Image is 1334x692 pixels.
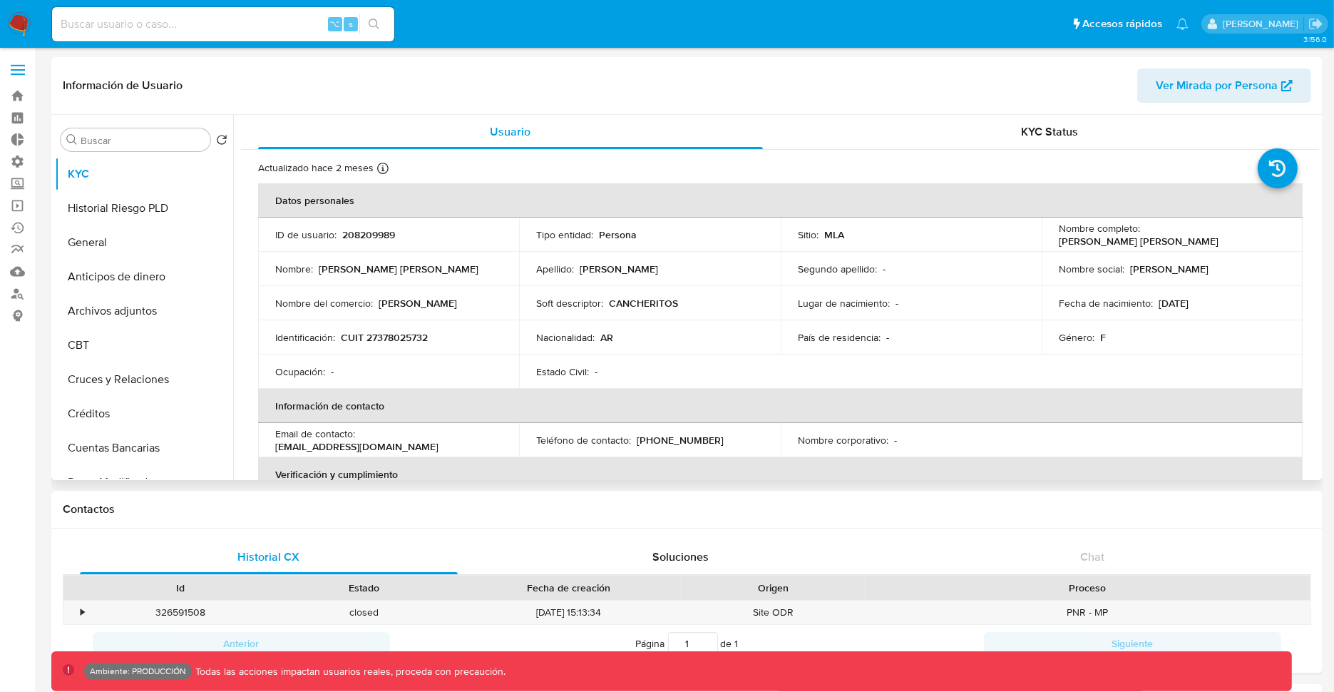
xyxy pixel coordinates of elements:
div: Fecha de creación [466,581,671,595]
span: ⌥ [329,17,340,31]
a: Salir [1308,16,1323,31]
button: Anterior [93,632,390,655]
p: Nombre completo : [1059,222,1140,235]
a: Notificaciones [1176,18,1189,30]
p: MLA [824,228,844,241]
p: Identificación : [275,331,335,344]
p: Tipo entidad : [536,228,593,241]
span: Chat [1081,549,1105,565]
p: AR [600,331,613,344]
span: Ver Mirada por Persona [1156,68,1278,103]
div: closed [272,601,456,624]
button: CBT [55,328,233,362]
span: Accesos rápidos [1082,16,1162,31]
p: Nombre del comercio : [275,297,373,310]
button: Cruces y Relaciones [55,362,233,397]
p: ID de usuario : [275,228,337,241]
h1: Contactos [63,502,1311,517]
p: - [883,263,886,275]
div: 326591508 [88,601,272,624]
p: Soft descriptor : [536,297,603,310]
button: Historial Riesgo PLD [55,191,233,225]
p: [PERSON_NAME] [1130,263,1209,275]
th: Información de contacto [258,389,1303,423]
button: Siguiente [984,632,1281,655]
button: Ver Mirada por Persona [1137,68,1311,103]
span: Historial CX [237,549,299,565]
p: Fecha de nacimiento : [1059,297,1153,310]
p: [DATE] [1159,297,1189,310]
div: Id [98,581,262,595]
p: [EMAIL_ADDRESS][DOMAIN_NAME] [275,440,438,453]
p: Nombre corporativo : [798,434,888,447]
button: Cuentas Bancarias [55,431,233,465]
p: Ocupación : [275,365,325,378]
p: - [886,331,889,344]
span: Usuario [491,123,531,140]
p: [PERSON_NAME] [580,263,658,275]
div: Estado [282,581,446,595]
span: s [349,17,353,31]
p: Segundo apellido : [798,263,877,275]
button: KYC [55,157,233,191]
p: Estado Civil : [536,365,589,378]
input: Buscar usuario o caso... [52,15,394,34]
p: [PERSON_NAME] [PERSON_NAME] [1059,235,1218,248]
span: 1 [735,636,739,651]
p: 208209989 [342,228,395,241]
p: Sitio : [798,228,819,241]
div: Proceso [875,581,1300,595]
p: País de residencia : [798,331,881,344]
button: Archivos adjuntos [55,294,233,328]
span: KYC Status [1021,123,1078,140]
p: [PERSON_NAME] [379,297,457,310]
p: Género : [1059,331,1094,344]
span: Página de [636,632,739,655]
div: PNR - MP [865,601,1310,624]
button: search-icon [359,14,389,34]
p: Nacionalidad : [536,331,595,344]
p: Todas las acciones impactan usuarios reales, proceda con precaución. [192,665,506,678]
p: Actualizado hace 2 meses [258,161,374,175]
button: General [55,225,233,260]
input: Buscar [81,134,205,147]
p: - [894,434,897,447]
button: Créditos [55,397,233,431]
div: Origen [691,581,855,595]
p: CANCHERITOS [609,297,678,310]
p: david.garay@mercadolibre.com.co [1223,17,1303,31]
div: Site ODR [681,601,865,624]
p: CUIT 27378025732 [341,331,428,344]
p: - [595,365,597,378]
p: Teléfono de contacto : [536,434,631,447]
p: - [331,365,334,378]
span: Soluciones [652,549,709,565]
h1: Información de Usuario [63,78,183,93]
p: [PERSON_NAME] [PERSON_NAME] [319,263,478,275]
th: Verificación y cumplimiento [258,457,1303,492]
button: Buscar [66,134,78,146]
p: Ambiente: PRODUCCIÓN [90,668,186,674]
p: Email de contacto : [275,427,355,440]
button: Anticipos de dinero [55,260,233,294]
p: Nombre social : [1059,263,1124,275]
p: Nombre : [275,263,313,275]
p: Persona [599,228,637,241]
button: Datos Modificados [55,465,233,499]
div: • [81,606,84,619]
p: Apellido : [536,263,574,275]
button: Volver al orden por defecto [216,134,227,150]
p: Lugar de nacimiento : [798,297,890,310]
div: [DATE] 15:13:34 [456,601,681,624]
p: - [896,297,898,310]
th: Datos personales [258,183,1303,218]
p: F [1100,331,1106,344]
p: [PHONE_NUMBER] [637,434,724,447]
